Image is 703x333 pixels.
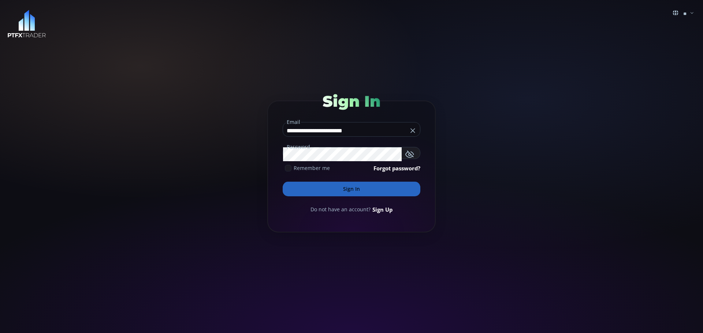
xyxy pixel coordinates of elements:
[294,164,330,172] span: Remember me
[283,205,420,213] div: Do not have an account?
[7,10,46,38] img: LOGO
[323,92,380,111] span: Sign In
[283,182,420,196] button: Sign In
[373,164,420,172] a: Forgot password?
[372,205,393,213] a: Sign Up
